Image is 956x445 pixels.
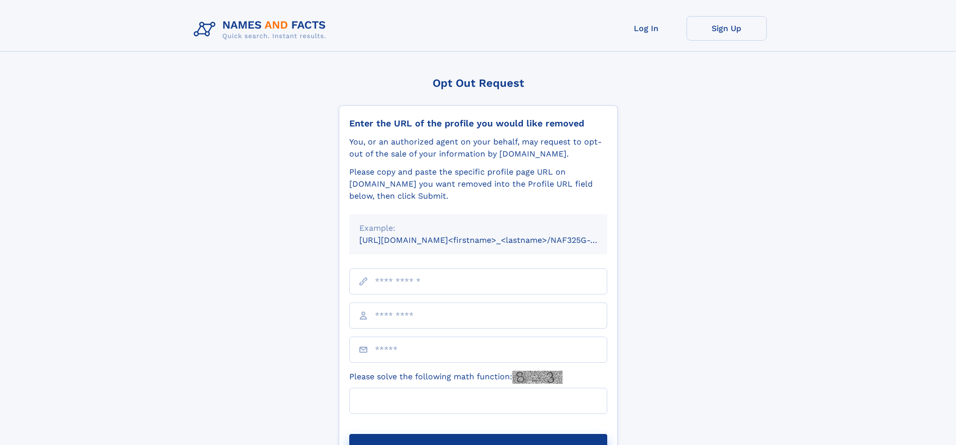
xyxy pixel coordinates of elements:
[349,136,607,160] div: You, or an authorized agent on your behalf, may request to opt-out of the sale of your informatio...
[349,118,607,129] div: Enter the URL of the profile you would like removed
[339,77,618,89] div: Opt Out Request
[359,222,597,234] div: Example:
[190,16,334,43] img: Logo Names and Facts
[349,166,607,202] div: Please copy and paste the specific profile page URL on [DOMAIN_NAME] you want removed into the Pr...
[687,16,767,41] a: Sign Up
[359,235,626,245] small: [URL][DOMAIN_NAME]<firstname>_<lastname>/NAF325G-xxxxxxxx
[349,371,563,384] label: Please solve the following math function:
[606,16,687,41] a: Log In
